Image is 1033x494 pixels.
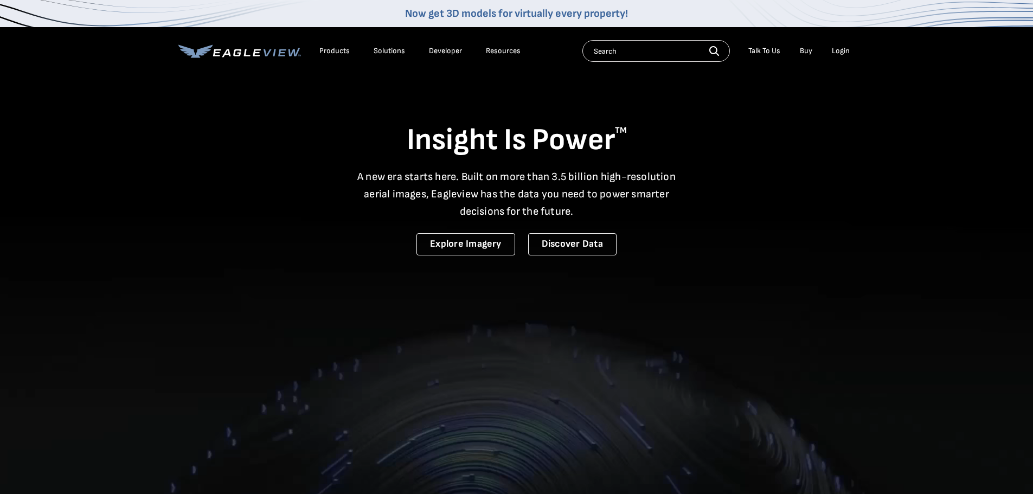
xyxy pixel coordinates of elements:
h1: Insight Is Power [178,121,855,159]
div: Resources [486,46,521,56]
a: Now get 3D models for virtually every property! [405,7,628,20]
p: A new era starts here. Built on more than 3.5 billion high-resolution aerial images, Eagleview ha... [351,168,683,220]
div: Login [832,46,850,56]
a: Discover Data [528,233,617,255]
sup: TM [615,125,627,136]
div: Talk To Us [748,46,780,56]
div: Products [319,46,350,56]
input: Search [582,40,730,62]
a: Developer [429,46,462,56]
div: Solutions [374,46,405,56]
a: Explore Imagery [416,233,515,255]
a: Buy [800,46,812,56]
